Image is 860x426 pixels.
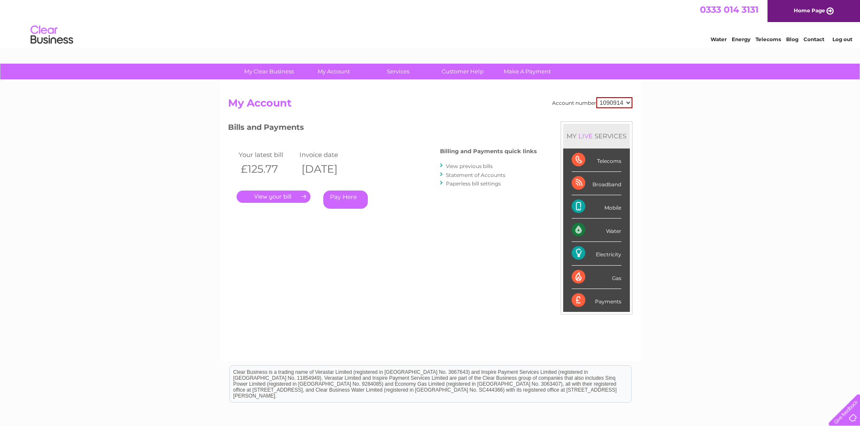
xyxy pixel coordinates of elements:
[30,22,73,48] img: logo.png
[299,64,369,79] a: My Account
[804,36,824,42] a: Contact
[237,149,298,160] td: Your latest bill
[323,191,368,209] a: Pay Here
[572,289,621,312] div: Payments
[446,180,501,187] a: Paperless bill settings
[363,64,433,79] a: Services
[552,97,632,108] div: Account number
[237,160,298,178] th: £125.77
[446,163,493,169] a: View previous bills
[572,266,621,289] div: Gas
[756,36,781,42] a: Telecoms
[572,219,621,242] div: Water
[297,160,358,178] th: [DATE]
[711,36,727,42] a: Water
[572,242,621,265] div: Electricity
[572,149,621,172] div: Telecoms
[234,64,304,79] a: My Clear Business
[700,4,758,15] a: 0333 014 3131
[230,5,631,41] div: Clear Business is a trading name of Verastar Limited (registered in [GEOGRAPHIC_DATA] No. 3667643...
[237,191,310,203] a: .
[228,97,632,113] h2: My Account
[572,195,621,219] div: Mobile
[563,124,630,148] div: MY SERVICES
[492,64,562,79] a: Make A Payment
[732,36,750,42] a: Energy
[577,132,595,140] div: LIVE
[297,149,358,160] td: Invoice date
[572,172,621,195] div: Broadband
[428,64,498,79] a: Customer Help
[440,148,537,154] h4: Billing and Payments quick links
[786,36,798,42] a: Blog
[446,172,505,178] a: Statement of Accounts
[228,121,537,136] h3: Bills and Payments
[832,36,852,42] a: Log out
